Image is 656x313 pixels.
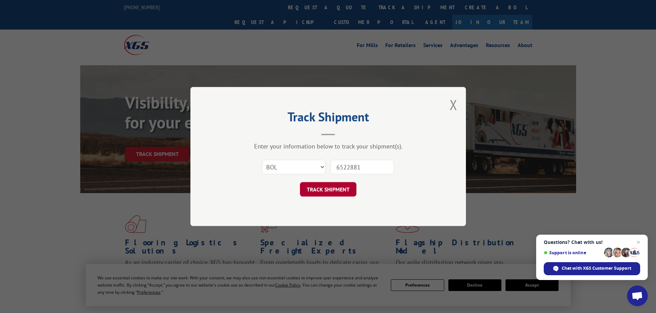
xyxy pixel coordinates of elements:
[450,96,457,114] button: Close modal
[544,250,602,255] span: Support is online
[562,265,631,271] span: Chat with XGS Customer Support
[225,142,431,150] div: Enter your information below to track your shipment(s).
[300,182,356,197] button: TRACK SHIPMENT
[225,112,431,125] h2: Track Shipment
[634,238,643,246] span: Close chat
[544,262,640,275] div: Chat with XGS Customer Support
[331,160,394,174] input: Number(s)
[544,239,640,245] span: Questions? Chat with us!
[627,286,648,306] div: Open chat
